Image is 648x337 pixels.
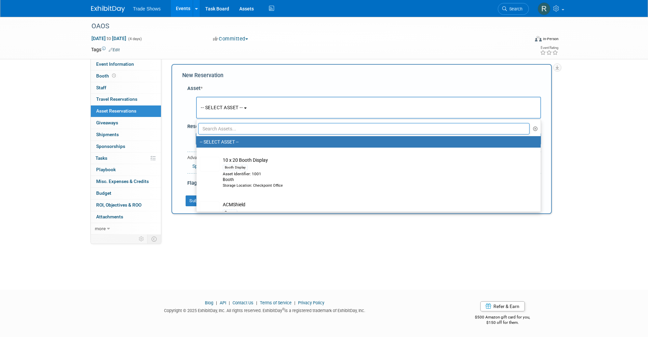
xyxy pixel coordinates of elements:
[223,210,237,215] div: Banner
[96,214,123,219] span: Attachments
[91,35,127,41] span: [DATE] [DATE]
[254,300,259,305] span: |
[91,94,161,105] a: Travel Reservations
[96,108,136,114] span: Asset Reservations
[96,167,116,172] span: Playbook
[89,20,519,32] div: OAOS
[136,235,147,243] td: Personalize Event Tab Strip
[200,137,534,146] label: -- SELECT ASSET --
[186,195,208,206] button: Submit
[91,6,125,12] img: ExhibitDay
[96,61,134,67] span: Event Information
[205,300,213,305] a: Blog
[219,201,527,233] td: ACMShield
[91,46,120,53] td: Tags
[187,123,541,130] div: Reservation Notes
[91,223,161,235] a: more
[147,235,161,243] td: Toggle Event Tabs
[448,310,557,326] div: $500 Amazon gift card for you,
[91,129,161,141] a: Shipments
[187,180,198,186] span: Flag:
[96,85,106,90] span: Staff
[187,155,541,161] div: Advanced Options
[91,188,161,199] a: Budget
[293,300,297,305] span: |
[187,85,541,92] div: Asset
[223,177,527,183] div: Booth
[540,46,558,50] div: Event Rating
[489,35,559,45] div: Event Format
[91,82,161,94] a: Staff
[227,300,232,305] span: |
[298,300,324,305] a: Privacy Policy
[133,6,161,11] span: Trade Shows
[223,171,527,177] div: Asset Identifier: 1001
[91,153,161,164] a: Tasks
[196,97,541,119] button: -- SELECT ASSET --
[91,117,161,129] a: Giveaways
[91,141,161,152] a: Sponsorships
[96,120,118,125] span: Giveaways
[233,300,253,305] a: Contact Us
[91,306,438,314] div: Copyright © 2025 ExhibitDay, Inc. All rights reserved. ExhibitDay is a registered trademark of Ex...
[223,165,248,170] div: Booth Display
[201,105,243,110] span: -- SELECT ASSET --
[111,73,117,78] span: Booth not reserved yet
[91,105,161,117] a: Asset Reservations
[480,301,525,311] a: Refer & Earn
[211,35,251,42] button: Committed
[95,226,106,231] span: more
[91,59,161,70] a: Event Information
[96,73,117,79] span: Booth
[219,157,527,188] td: 10 x 20 Booth Display
[91,200,161,211] a: ROI, Objectives & ROO
[535,36,542,41] img: Format-Inperson.png
[543,36,559,41] div: In-Person
[106,36,112,41] span: to
[260,300,292,305] a: Terms of Service
[91,176,161,187] a: Misc. Expenses & Credits
[91,70,161,82] a: Booth
[91,211,161,223] a: Attachments
[128,37,142,41] span: (4 days)
[96,202,141,208] span: ROI, Objectives & ROO
[220,300,226,305] a: API
[109,48,120,52] a: Edit
[282,307,285,311] sup: ®
[214,300,219,305] span: |
[96,132,119,137] span: Shipments
[538,2,550,15] img: Rachel Murphy
[223,183,527,188] div: Storage Location: Checkpoint Office
[182,72,223,79] span: New Reservation
[198,123,530,134] input: Search Assets...
[96,144,125,149] span: Sponsorships
[192,163,267,169] a: Specify Shipping Logistics Category
[448,320,557,326] div: $150 off for them.
[507,6,522,11] span: Search
[96,190,111,196] span: Budget
[96,155,107,161] span: Tasks
[96,179,149,184] span: Misc. Expenses & Credits
[96,96,137,102] span: Travel Reservations
[91,164,161,176] a: Playbook
[498,3,529,15] a: Search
